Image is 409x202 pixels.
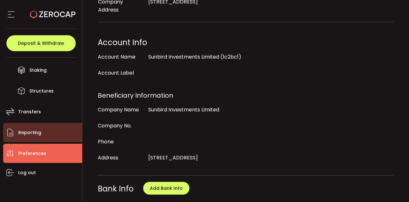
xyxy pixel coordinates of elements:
span: Deposit & Withdraw [18,41,64,45]
span: Staking [29,66,47,75]
div: Account Name [98,51,145,63]
div: Phone [98,135,145,148]
span: Sunbird Investments Limited (1c2bc1) [148,53,241,61]
button: Add Bank Info [143,182,189,195]
span: Preferences [18,149,46,158]
span: Bank Info [98,183,134,194]
span: Log out [18,168,36,177]
button: Deposit & Withdraw [6,35,76,51]
div: Beneficiary Information [98,89,394,102]
div: Company No. [98,119,145,132]
span: Structures [29,86,54,96]
span: Reporting [18,128,41,137]
div: Address [98,151,145,164]
span: Add Bank Info [150,185,183,191]
span: [STREET_ADDRESS] [148,154,198,161]
div: Account Info [98,36,394,49]
div: Account Label [98,67,145,79]
div: Company Name [98,103,145,116]
span: Transfers [18,107,41,117]
span: Sunbird Investments Limited [148,106,219,113]
iframe: Chat Widget [377,171,409,202]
